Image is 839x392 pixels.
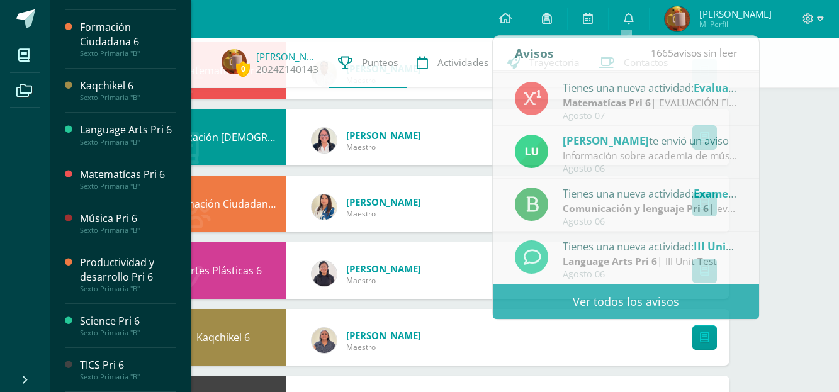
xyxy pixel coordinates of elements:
[80,314,176,337] a: Science Pri 6Sexto Primaria "B"
[346,342,421,352] span: Maestro
[563,79,738,96] div: Tienes una nueva actividad:
[563,111,738,121] div: Agosto 07
[694,81,794,95] span: Evaluación final U3
[651,46,737,60] span: avisos sin leer
[515,36,554,70] div: Avisos
[80,123,176,146] a: Language Arts Pri 6Sexto Primaria "B"
[699,19,772,30] span: Mi Perfil
[346,262,421,275] a: [PERSON_NAME]
[346,196,421,208] a: [PERSON_NAME]
[563,216,738,227] div: Agosto 06
[80,314,176,328] div: Science Pri 6
[236,61,250,77] span: 0
[80,79,176,93] div: Kaqchikel 6
[563,238,738,254] div: Tienes una nueva actividad:
[80,226,176,235] div: Sexto Primaria "B"
[346,208,421,219] span: Maestro
[699,8,772,20] span: [PERSON_NAME]
[80,20,176,58] a: Formación Ciudadana 6Sexto Primaria "B"
[563,132,738,148] div: te envió un aviso
[329,38,407,88] a: Punteos
[80,284,176,293] div: Sexto Primaria "B"
[80,123,176,137] div: Language Arts Pri 6
[160,109,286,165] div: Educación Cristiana Pri 6
[346,129,421,142] a: [PERSON_NAME]
[563,96,738,110] div: | EVALUACIÓN FINAL
[80,49,176,58] div: Sexto Primaria "B"
[160,176,286,232] div: Formación Ciudadana 6
[563,254,738,269] div: | III Unit Test
[80,358,176,381] a: TICS Pri 6Sexto Primaria "B"
[563,185,738,201] div: Tienes una nueva actividad:
[80,211,176,235] a: Música Pri 6Sexto Primaria "B"
[665,6,690,31] img: 9c8af27d2d6f73391e9849fa9b12e79f.png
[312,128,337,153] img: 8849090c4d6afab1bb8047d8866349ac.png
[362,56,398,69] span: Punteos
[563,148,738,163] div: Información sobre academia de música AYRE MUSIC.: Buenos días estimada comunidad educativa. Esper...
[563,133,649,148] span: [PERSON_NAME]
[694,186,791,201] span: Examen de unidad
[563,201,709,215] strong: Comunicación y lenguaje Pri 6
[80,255,176,284] div: Productividad y desarrollo Pri 6
[346,275,421,286] span: Maestro
[563,254,657,268] strong: Language Arts Pri 6
[563,201,738,216] div: | evaluación final
[80,20,176,49] div: Formación Ciudadana 6
[256,63,318,76] a: 2024Z140143
[160,309,286,366] div: Kaqchikel 6
[312,194,337,220] img: 27234544388c5272195d7b34ae00d01c.png
[80,138,176,147] div: Sexto Primaria "B"
[80,255,176,293] a: Productividad y desarrollo Pri 6Sexto Primaria "B"
[80,211,176,226] div: Música Pri 6
[563,164,738,174] div: Agosto 06
[515,135,548,168] img: 54f82b4972d4d37a72c9d8d1d5f4dac6.png
[563,269,738,280] div: Agosto 06
[407,38,498,88] a: Actividades
[346,329,421,342] a: [PERSON_NAME]
[80,182,176,191] div: Sexto Primaria "B"
[80,79,176,102] a: Kaqchikel 6Sexto Primaria "B"
[80,93,176,102] div: Sexto Primaria "B"
[80,358,176,372] div: TICS Pri 6
[563,96,651,109] strong: Matematícas Pri 6
[694,239,755,254] span: III Unit Test
[80,328,176,337] div: Sexto Primaria "B"
[256,50,319,63] a: [PERSON_NAME]
[346,142,421,152] span: Maestro
[160,242,286,299] div: Artes Plásticas 6
[222,49,247,74] img: 9c8af27d2d6f73391e9849fa9b12e79f.png
[80,167,176,191] a: Matematícas Pri 6Sexto Primaria "B"
[80,167,176,182] div: Matematícas Pri 6
[312,261,337,286] img: b44a260999c9d2f44e9afe0ea64fd14b.png
[312,328,337,353] img: 2f6e72396ce451b69cfc3551fa769b80.png
[437,56,488,69] span: Actividades
[651,46,673,60] span: 1665
[493,284,759,319] a: Ver todos los avisos
[80,372,176,381] div: Sexto Primaria "B"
